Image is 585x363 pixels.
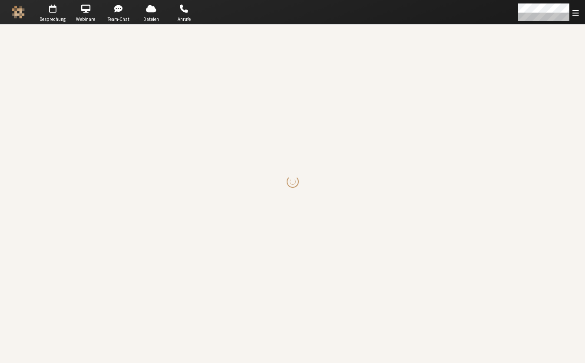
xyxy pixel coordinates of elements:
span: Anrufe [169,16,199,23]
span: Besprechung [37,16,68,23]
span: Webinare [70,16,101,23]
span: Team-Chat [103,16,134,23]
span: Dateien [136,16,166,23]
img: Iotum [12,6,25,19]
